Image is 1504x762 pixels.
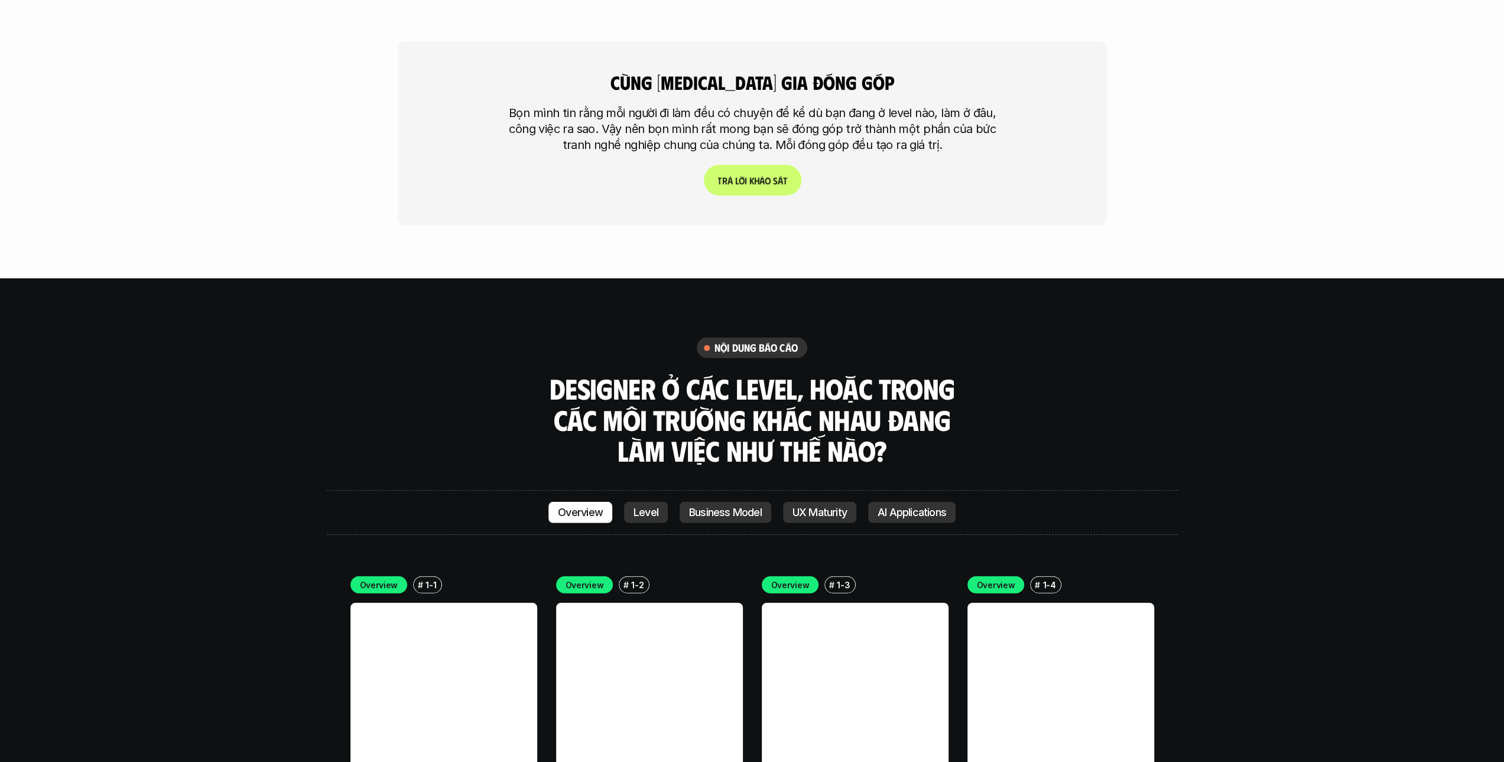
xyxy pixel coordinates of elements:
span: ả [727,175,732,186]
span: h [753,175,759,186]
p: Overview [977,579,1015,591]
h6: nội dung báo cáo [714,341,798,355]
p: Bọn mình tin rằng mỗi người đi làm đều có chuyện để kể dù bạn đang ở level nào, làm ở đâu, công v... [501,105,1003,153]
a: Business Model [680,502,771,523]
a: AI Applications [868,502,956,523]
h6: # [1035,581,1040,589]
p: 1-3 [837,579,850,591]
h6: # [829,581,834,589]
p: UX Maturity [792,507,847,518]
span: ờ [738,175,744,186]
span: i [744,175,746,186]
a: Trảlờikhảosát [703,165,801,196]
p: 1-1 [425,579,436,591]
span: r [722,175,727,186]
span: t [782,175,787,186]
p: Level [634,507,658,518]
h6: # [623,581,629,589]
p: Overview [566,579,604,591]
p: Overview [771,579,810,591]
span: ả [759,175,764,186]
a: Level [624,502,668,523]
span: á [777,175,782,186]
h6: # [418,581,423,589]
span: s [772,175,777,186]
span: l [735,175,738,186]
p: Overview [558,507,603,518]
p: Business Model [689,507,762,518]
h3: Designer ở các level, hoặc trong các môi trường khác nhau đang làm việc như thế nào? [545,373,959,466]
a: Overview [548,502,612,523]
p: 1-4 [1042,579,1055,591]
p: AI Applications [878,507,946,518]
p: Overview [360,579,398,591]
span: k [749,175,753,186]
span: T [717,175,722,186]
span: o [764,175,770,186]
p: 1-2 [631,579,644,591]
a: UX Maturity [783,502,856,523]
h4: cùng [MEDICAL_DATA] gia đóng góp [560,71,944,93]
